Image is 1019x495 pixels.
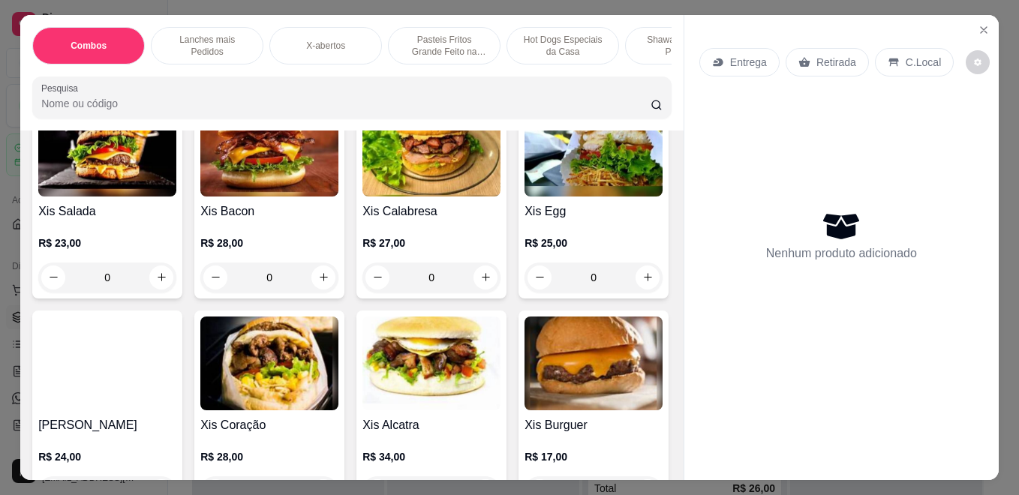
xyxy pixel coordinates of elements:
p: R$ 25,00 [525,235,663,250]
input: Pesquisa [41,96,651,111]
h4: Xis Egg [525,202,663,220]
p: R$ 28,00 [200,235,338,250]
p: Lanches mais Pedidos [164,34,251,58]
p: X-abertos [306,40,345,52]
p: R$ 23,00 [38,235,176,250]
p: Pasteis Fritos Grande Feito na Hora [401,34,488,58]
img: product-image [200,103,338,196]
img: product-image [525,103,663,196]
p: R$ 28,00 [200,449,338,464]
p: R$ 34,00 [362,449,500,464]
label: Pesquisa [41,82,83,94]
h4: Xis Alcatra [362,416,500,434]
p: R$ 27,00 [362,235,500,250]
h4: Xis Bacon [200,202,338,220]
p: Combos [71,40,107,52]
h4: Xis Burguer [525,416,663,434]
img: product-image [362,103,500,196]
h4: Xis Calabresa [362,202,500,220]
p: R$ 17,00 [525,449,663,464]
img: product-image [38,103,176,196]
p: R$ 24,00 [38,449,176,464]
h4: Xis Salada [38,202,176,220]
img: product-image [362,316,500,410]
img: product-image [38,316,176,410]
p: Retirada [816,55,856,70]
img: product-image [200,316,338,410]
p: C.Local [906,55,941,70]
h4: Xis Coração [200,416,338,434]
p: Nenhum produto adicionado [766,244,917,262]
p: Entrega [730,55,767,70]
button: decrease-product-quantity [966,50,990,74]
img: product-image [525,316,663,410]
p: Shawarmas mais Pedidos [638,34,725,58]
button: Close [972,18,996,42]
p: Hot Dogs Especiais da Casa [519,34,606,58]
h4: [PERSON_NAME] [38,416,176,434]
